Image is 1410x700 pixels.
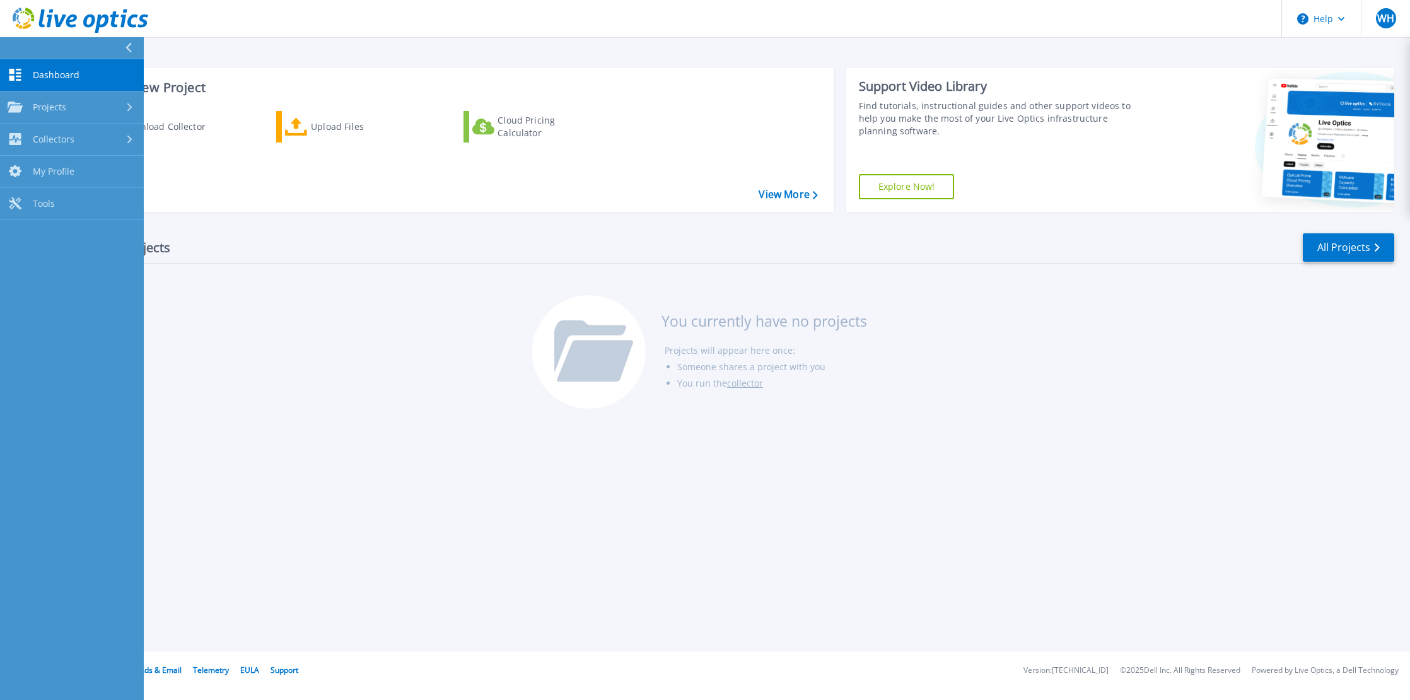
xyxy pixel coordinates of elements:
li: Version: [TECHNICAL_ID] [1023,667,1109,675]
a: Telemetry [193,665,229,675]
a: All Projects [1303,233,1394,262]
h3: You currently have no projects [661,314,867,328]
a: Download Collector [90,111,230,143]
a: EULA [240,665,259,675]
div: Support Video Library [859,78,1141,95]
div: Download Collector [122,114,223,139]
span: WH [1377,13,1394,23]
a: collector [727,377,763,389]
a: Support [271,665,298,675]
a: Cloud Pricing Calculator [463,111,604,143]
div: Upload Files [311,114,412,139]
a: Upload Files [276,111,417,143]
span: Projects [33,102,66,113]
a: Ads & Email [139,665,182,675]
li: You run the [677,375,867,392]
h3: Start a New Project [90,81,817,95]
li: Powered by Live Optics, a Dell Technology [1252,667,1399,675]
span: Tools [33,198,55,209]
span: Collectors [33,134,74,145]
a: View More [759,189,817,201]
div: Cloud Pricing Calculator [498,114,598,139]
span: Dashboard [33,69,79,81]
a: Explore Now! [859,174,955,199]
li: Projects will appear here once: [665,342,867,359]
li: © 2025 Dell Inc. All Rights Reserved [1120,667,1240,675]
div: Find tutorials, instructional guides and other support videos to help you make the most of your L... [859,100,1141,137]
li: Someone shares a project with you [677,359,867,375]
span: My Profile [33,166,74,177]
